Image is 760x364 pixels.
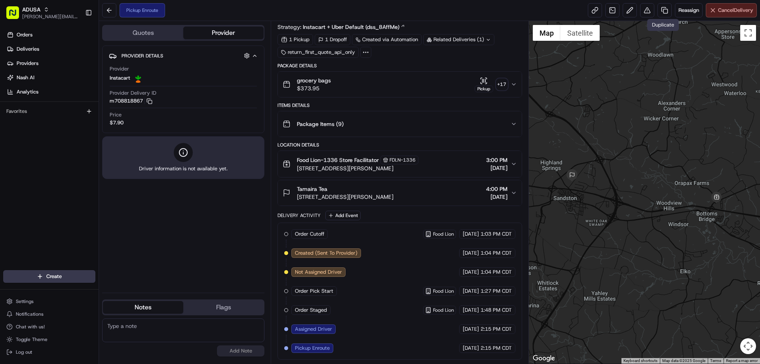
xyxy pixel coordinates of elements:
span: Instacart [110,74,130,82]
div: 💻 [67,116,73,122]
button: Flags [183,301,264,314]
div: Items Details [277,102,522,109]
span: Analytics [17,88,38,95]
span: [DATE] [463,326,479,333]
span: Food Lion [433,307,454,313]
div: return_first_quote_api_only [277,47,359,58]
span: [PERSON_NAME][EMAIL_ADDRESS][PERSON_NAME][DOMAIN_NAME] [22,13,79,20]
button: ADUSA [22,6,40,13]
div: Package Details [277,63,522,69]
span: Knowledge Base [16,115,61,123]
span: API Documentation [75,115,127,123]
a: 💻API Documentation [64,112,130,126]
span: Package Items ( 9 ) [297,120,344,128]
span: 1:04 PM CDT [481,250,512,257]
div: Favorites [3,105,95,118]
button: ADUSA[PERSON_NAME][EMAIL_ADDRESS][PERSON_NAME][DOMAIN_NAME] [3,3,82,22]
span: [DATE] [463,307,479,314]
span: $373.95 [297,84,331,92]
span: [DATE] [463,269,479,276]
div: We're available if you need us! [27,84,100,90]
span: Provider Delivery ID [110,90,156,97]
span: Pickup Enroute [295,345,330,352]
span: [DATE] [486,164,507,172]
button: Toggle fullscreen view [740,25,756,41]
span: Created (Sent To Provider) [295,250,357,257]
span: [DATE] [463,345,479,352]
span: $7.90 [110,119,123,126]
a: Report a map error [726,358,758,363]
a: Powered byPylon [56,134,96,140]
button: Notes [103,301,183,314]
a: Created via Automation [352,34,422,45]
span: Notifications [16,311,44,317]
button: m708818867 [110,97,152,105]
a: Deliveries [3,43,99,55]
a: Providers [3,57,99,70]
span: 2:15 PM CDT [481,326,512,333]
img: Google [531,353,557,364]
a: Terms (opens in new tab) [710,358,721,363]
span: Provider Details [122,53,163,59]
span: Reassign [678,7,699,14]
img: 1736555255976-a54dd68f-1ca7-489b-9aae-adbdc363a1c4 [8,76,22,90]
button: Toggle Theme [3,334,95,345]
div: 1 Pickup [277,34,313,45]
input: Clear [21,51,131,59]
span: Create [46,273,62,280]
span: Not Assigned Driver [295,269,342,276]
span: Providers [17,60,38,67]
span: Settings [16,298,34,305]
a: Nash AI [3,71,99,84]
span: [STREET_ADDRESS][PERSON_NAME] [297,164,418,172]
button: Add Event [325,211,361,220]
span: 4:00 PM [486,185,507,193]
span: Toggle Theme [16,336,47,343]
button: Notifications [3,309,95,320]
span: [DATE] [463,250,479,257]
span: Driver information is not available yet. [139,165,228,172]
div: Location Details [277,142,522,148]
button: Show satellite imagery [560,25,600,41]
button: Provider [183,27,264,39]
span: Map data ©2025 Google [662,358,705,363]
span: [DATE] [486,193,507,201]
button: Quotes [103,27,183,39]
span: Food Lion [433,231,454,237]
span: Orders [17,31,32,38]
span: 1:27 PM CDT [481,288,512,295]
img: profile_instacart_ahold_partner.png [133,73,143,83]
span: [DATE] [463,288,479,295]
span: Food Lion-1336 Store Facilitator [297,156,379,164]
span: Provider [110,65,129,72]
span: Log out [16,349,32,355]
button: Pickup [475,77,493,92]
button: Settings [3,296,95,307]
button: Provider Details [109,49,258,62]
span: 1:48 PM CDT [481,307,512,314]
img: Nash [8,8,24,24]
button: Tamaira Tea[STREET_ADDRESS][PERSON_NAME]4:00 PM[DATE] [278,180,521,206]
div: Strategy: [277,23,405,31]
button: Create [3,270,95,283]
div: 📗 [8,116,14,122]
div: Related Deliveries (1) [423,34,494,45]
span: 2:15 PM CDT [481,345,512,352]
span: FDLN-1336 [389,157,416,163]
span: Assigned Driver [295,326,332,333]
span: 1:03 PM CDT [481,231,512,238]
div: Duplicate [647,19,679,31]
div: + 17 [496,79,507,90]
button: Package Items (9) [278,111,521,137]
span: grocery bags [297,76,331,84]
button: Food Lion-1336 Store FacilitatorFDLN-1336[STREET_ADDRESS][PERSON_NAME]3:00 PM[DATE] [278,151,521,177]
span: [DATE] [463,231,479,238]
span: Deliveries [17,46,39,53]
button: Pickup+17 [475,77,507,92]
span: 3:00 PM [486,156,507,164]
span: Food Lion [433,288,454,294]
span: Order Staged [295,307,327,314]
div: Pickup [475,86,493,92]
